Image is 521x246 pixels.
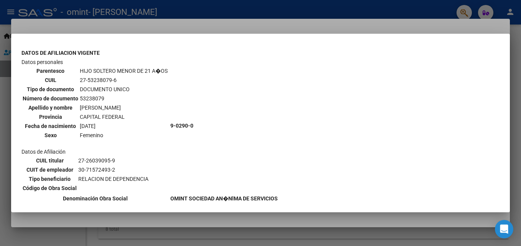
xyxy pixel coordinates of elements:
b: DATOS DE AFILIACION VIGENTE [21,50,100,56]
th: Provincia [22,113,79,121]
th: CUIL titular [22,156,77,165]
td: 30-71572493-2 [78,166,149,174]
td: [DATE] [79,122,168,130]
td: 27-26039095-9 [78,156,149,165]
div: Open Intercom Messenger [495,220,513,238]
td: 27-53238079-6 [79,76,168,84]
td: [PERSON_NAME] [79,103,168,112]
th: Tipo de documento [22,85,79,93]
th: Código de Obra Social [22,184,77,192]
td: Femenino [79,131,168,139]
td: CAPITAL FEDERAL [79,113,168,121]
b: OMINT SOCIEDAD AN�NlMA DE SERVICIOS [170,195,278,202]
b: 9-0290-0 [170,123,193,129]
td: Datos personales Datos de Afiliación [21,58,169,194]
th: CUIL [22,76,79,84]
th: CUIT de empleador [22,166,77,174]
th: Tipo beneficiario [22,175,77,183]
th: Fecha de nacimiento [22,122,79,130]
th: Parentesco [22,67,79,75]
td: RELACION DE DEPENDENCIA [78,175,149,183]
td: DOCUMENTO UNICO [79,85,168,93]
th: Apellido y nombre [22,103,79,112]
td: 53238079 [79,94,168,103]
th: Denominación Obra Social [21,194,169,203]
th: Número de documento [22,94,79,103]
td: HIJO SOLTERO MENOR DE 21 A�OS [79,67,168,75]
th: Sexo [22,131,79,139]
